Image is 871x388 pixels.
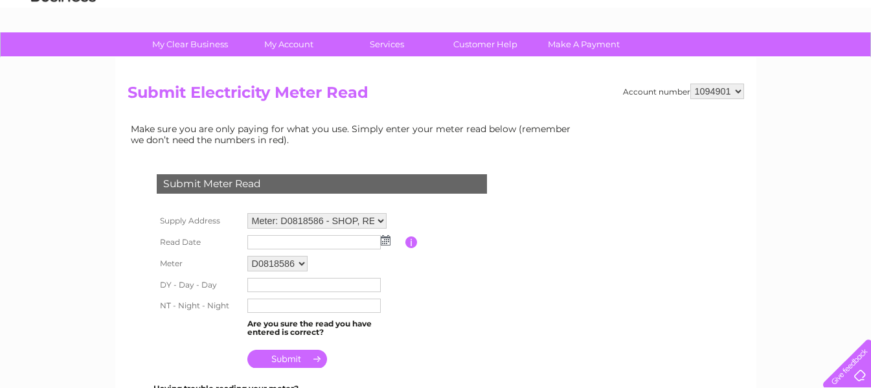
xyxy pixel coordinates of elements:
[785,55,817,65] a: Contact
[712,55,751,65] a: Telecoms
[675,55,704,65] a: Energy
[153,295,244,316] th: NT - Night - Night
[153,232,244,253] th: Read Date
[334,32,440,56] a: Services
[432,32,539,56] a: Customer Help
[157,174,487,194] div: Submit Meter Read
[153,210,244,232] th: Supply Address
[828,55,859,65] a: Log out
[758,55,777,65] a: Blog
[530,32,637,56] a: Make A Payment
[381,235,390,245] img: ...
[128,84,744,108] h2: Submit Electricity Meter Read
[627,6,716,23] a: 0333 014 3131
[235,32,342,56] a: My Account
[405,236,418,248] input: Information
[623,84,744,99] div: Account number
[128,120,581,148] td: Make sure you are only paying for what you use. Simply enter your meter read below (remember we d...
[30,34,96,73] img: logo.png
[153,253,244,275] th: Meter
[130,7,742,63] div: Clear Business is a trading name of Verastar Limited (registered in [GEOGRAPHIC_DATA] No. 3667643...
[247,350,327,368] input: Submit
[643,55,668,65] a: Water
[137,32,243,56] a: My Clear Business
[244,316,405,341] td: Are you sure the read you have entered is correct?
[153,275,244,295] th: DY - Day - Day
